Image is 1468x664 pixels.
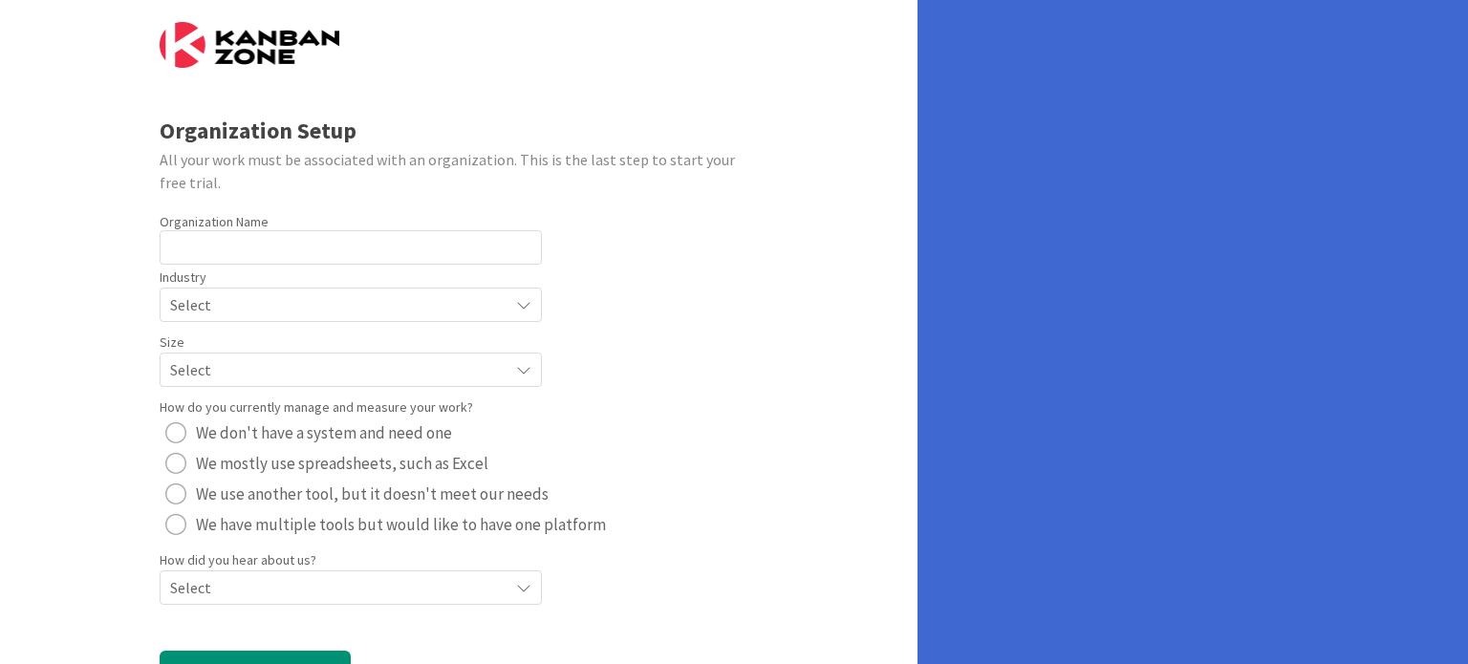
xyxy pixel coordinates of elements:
[196,510,606,539] span: We have multiple tools but would like to have one platform
[160,479,554,509] button: We use another tool, but it doesn't meet our needs
[160,418,458,448] button: We don't have a system and need one
[160,509,612,540] button: We have multiple tools but would like to have one platform
[196,418,452,447] span: We don't have a system and need one
[170,574,499,601] span: Select
[160,550,316,570] label: How did you hear about us?
[196,480,549,508] span: We use another tool, but it doesn't meet our needs
[170,291,499,318] span: Select
[160,268,206,288] label: Industry
[160,448,494,479] button: We mostly use spreadsheets, such as Excel
[170,356,499,383] span: Select
[160,114,759,148] div: Organization Setup
[160,148,759,194] div: All your work must be associated with an organization. This is the last step to start your free t...
[160,213,269,230] label: Organization Name
[160,22,339,68] img: Kanban Zone
[196,449,488,478] span: We mostly use spreadsheets, such as Excel
[160,397,473,418] label: How do you currently manage and measure your work?
[160,332,184,353] label: Size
